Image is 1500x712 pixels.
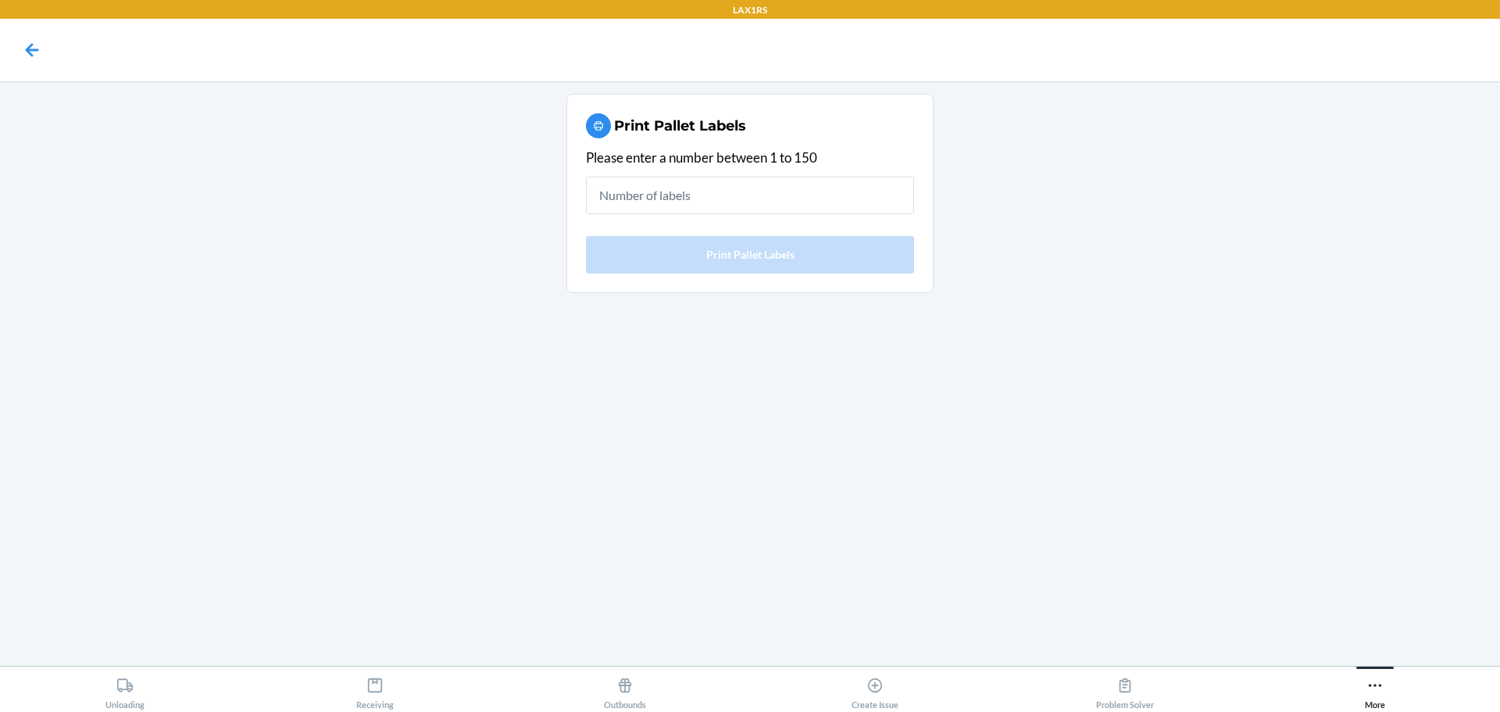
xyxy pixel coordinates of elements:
[105,671,145,710] div: Unloading
[614,116,746,136] h2: Print Pallet Labels
[586,148,914,168] div: Please enter a number between 1 to 150
[852,671,898,710] div: Create Issue
[1000,667,1250,710] button: Problem Solver
[1250,667,1500,710] button: More
[1096,671,1154,710] div: Problem Solver
[586,177,914,214] input: Number of labels
[356,671,394,710] div: Receiving
[1365,671,1385,710] div: More
[500,667,750,710] button: Outbounds
[586,236,914,274] button: Print Pallet Labels
[750,667,1000,710] button: Create Issue
[604,671,646,710] div: Outbounds
[250,667,500,710] button: Receiving
[733,3,767,17] p: LAX1RS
